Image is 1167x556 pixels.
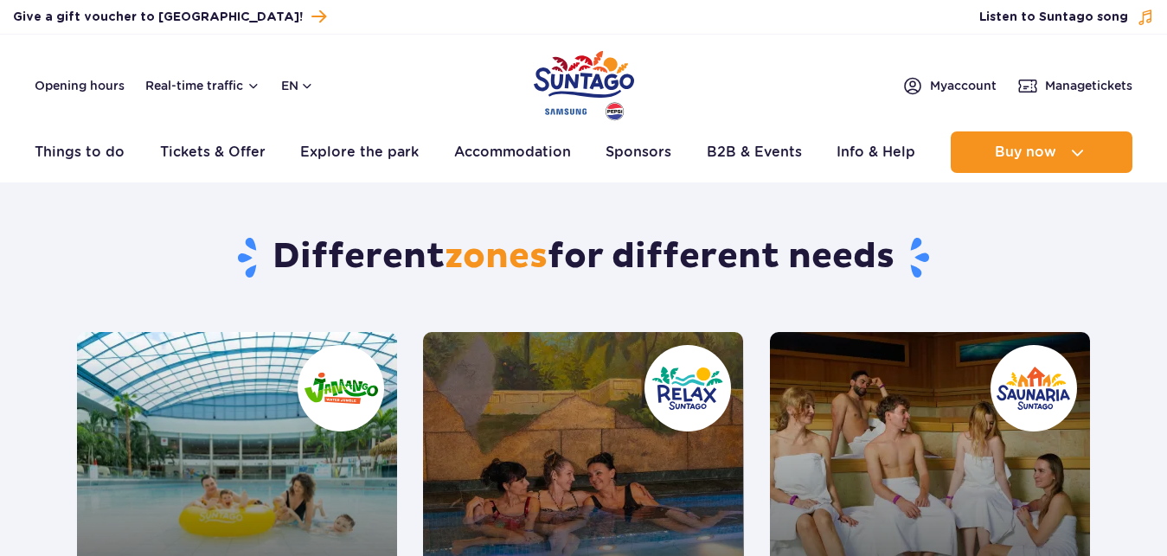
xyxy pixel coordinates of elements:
[145,79,260,93] button: Real-time traffic
[35,77,125,94] a: Opening hours
[979,9,1154,26] button: Listen to Suntago song
[951,131,1132,173] button: Buy now
[77,235,1090,280] h1: Different for different needs
[995,144,1056,160] span: Buy now
[707,131,802,173] a: B2B & Events
[930,77,997,94] span: My account
[445,235,548,278] span: zones
[300,131,419,173] a: Explore the park
[13,9,303,26] span: Give a gift voucher to [GEOGRAPHIC_DATA]!
[837,131,915,173] a: Info & Help
[902,75,997,96] a: Myaccount
[1017,75,1132,96] a: Managetickets
[1045,77,1132,94] span: Manage tickets
[606,131,671,173] a: Sponsors
[979,9,1128,26] span: Listen to Suntago song
[454,131,571,173] a: Accommodation
[35,131,125,173] a: Things to do
[160,131,266,173] a: Tickets & Offer
[13,5,326,29] a: Give a gift voucher to [GEOGRAPHIC_DATA]!
[281,77,314,94] button: en
[534,43,634,123] a: Park of Poland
